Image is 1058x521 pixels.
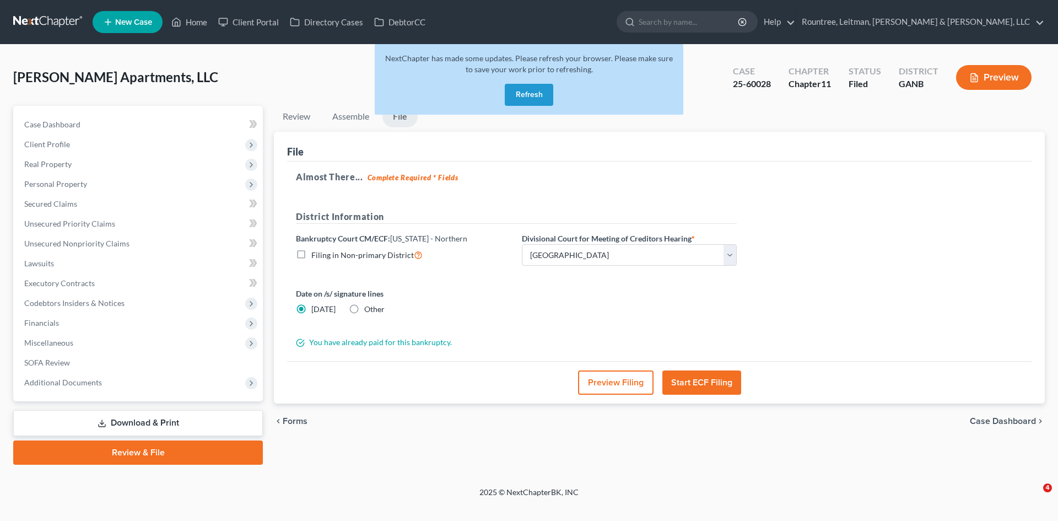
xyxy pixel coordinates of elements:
[369,12,431,32] a: DebtorCC
[899,65,938,78] div: District
[662,370,741,395] button: Start ECF Filing
[970,417,1045,426] a: Case Dashboard chevron_right
[758,12,795,32] a: Help
[390,234,467,243] span: [US_STATE] - Northern
[24,139,70,149] span: Client Profile
[323,106,378,127] a: Assemble
[24,318,59,327] span: Financials
[24,358,70,367] span: SOFA Review
[311,304,336,314] span: [DATE]
[24,298,125,308] span: Codebtors Insiders & Notices
[522,233,695,244] label: Divisional Court for Meeting of Creditors Hearing
[1043,484,1052,492] span: 4
[364,304,385,314] span: Other
[274,106,319,127] a: Review
[970,417,1036,426] span: Case Dashboard
[733,65,771,78] div: Case
[578,370,654,395] button: Preview Filing
[290,337,742,348] div: You have already paid for this bankruptcy.
[115,18,152,26] span: New Case
[24,199,77,208] span: Secured Claims
[215,487,843,507] div: 2025 © NextChapterBK, INC
[821,78,831,89] span: 11
[166,12,213,32] a: Home
[213,12,284,32] a: Client Portal
[24,120,80,129] span: Case Dashboard
[796,12,1044,32] a: Rountree, Leitman, [PERSON_NAME] & [PERSON_NAME], LLC
[1021,484,1047,510] iframe: Intercom live chat
[789,65,831,78] div: Chapter
[1036,417,1045,426] i: chevron_right
[296,288,511,299] label: Date on /s/ signature lines
[733,78,771,90] div: 25-60028
[15,254,263,273] a: Lawsuits
[13,441,263,465] a: Review & File
[24,219,115,228] span: Unsecured Priority Claims
[24,378,102,387] span: Additional Documents
[296,233,467,244] label: Bankruptcy Court CM/ECF:
[505,84,553,106] button: Refresh
[849,65,881,78] div: Status
[15,234,263,254] a: Unsecured Nonpriority Claims
[15,115,263,135] a: Case Dashboard
[24,338,73,347] span: Miscellaneous
[311,250,414,260] span: Filing in Non-primary District
[385,53,673,74] span: NextChapter has made some updates. Please refresh your browser. Please make sure to save your wor...
[274,417,283,426] i: chevron_left
[296,210,737,224] h5: District Information
[283,417,307,426] span: Forms
[15,214,263,234] a: Unsecured Priority Claims
[956,65,1032,90] button: Preview
[287,145,304,158] div: File
[899,78,938,90] div: GANB
[274,417,322,426] button: chevron_left Forms
[789,78,831,90] div: Chapter
[24,239,129,248] span: Unsecured Nonpriority Claims
[849,78,881,90] div: Filed
[639,12,739,32] input: Search by name...
[24,259,54,268] span: Lawsuits
[13,69,218,85] span: [PERSON_NAME] Apartments, LLC
[15,273,263,293] a: Executory Contracts
[296,170,1023,184] h5: Almost There...
[24,278,95,288] span: Executory Contracts
[15,194,263,214] a: Secured Claims
[15,353,263,373] a: SOFA Review
[24,179,87,189] span: Personal Property
[13,410,263,436] a: Download & Print
[284,12,369,32] a: Directory Cases
[368,173,458,182] strong: Complete Required * Fields
[24,159,72,169] span: Real Property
